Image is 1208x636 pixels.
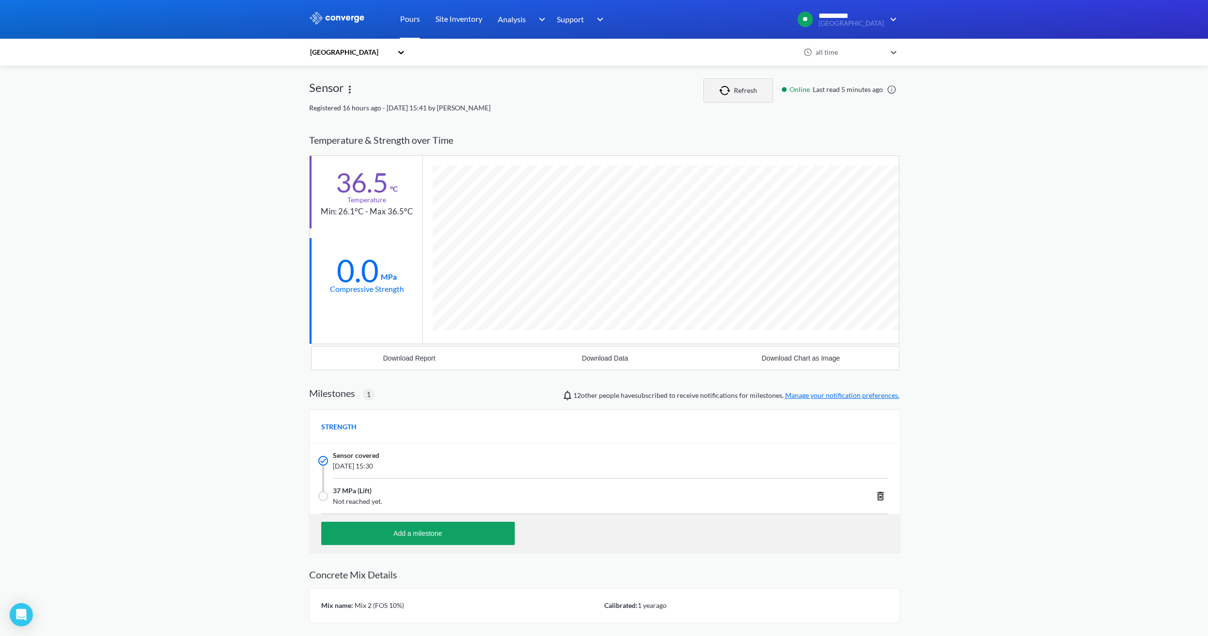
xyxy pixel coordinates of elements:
div: Sensor [309,78,344,103]
span: Registered 16 hours ago - [DATE] 15:41 by [PERSON_NAME] [309,104,491,112]
div: Download Data [582,354,628,362]
span: people have subscribed to receive notifications for milestones. [573,390,899,401]
div: Download Chart as Image [761,354,840,362]
img: more.svg [344,84,356,95]
h2: Concrete Mix Details [309,569,899,580]
div: Min: 26.1°C - Max 36.5°C [321,205,413,218]
span: Not reached yet. [333,496,771,507]
span: 1 year ago [638,601,667,609]
div: [GEOGRAPHIC_DATA] [309,47,392,58]
span: Mix name: [321,601,353,609]
div: Last read 5 minutes ago [777,84,899,95]
button: Refresh [703,78,773,103]
div: 0.0 [337,258,379,283]
span: Calibrated: [604,601,638,609]
img: downArrow.svg [884,14,899,25]
img: notifications-icon.svg [562,390,573,401]
span: Analysis [498,13,526,25]
span: Support [557,13,584,25]
div: Open Intercom Messenger [10,603,33,626]
img: logo_ewhite.svg [309,12,365,24]
img: icon-refresh.svg [719,86,734,95]
span: 1 [367,389,371,400]
span: [GEOGRAPHIC_DATA] [819,20,884,27]
button: Download Data [507,347,703,370]
span: Mix 2 (FOS 10%) [353,601,404,609]
div: Temperature [347,195,386,205]
img: downArrow.svg [591,14,606,25]
img: icon-clock.svg [804,48,812,57]
img: downArrow.svg [532,14,548,25]
span: Sensor covered [333,450,379,461]
span: [DATE] 15:30 [333,461,771,471]
div: all time [813,47,886,58]
button: Add a milestone [321,522,515,545]
div: Compressive Strength [330,283,404,295]
div: 36.5 [336,170,388,195]
span: Jonathan Paul, Bailey Bright, Mircea Zagrean, Alaa Bouayed, Conor Owens, Liliana Cortina, Cyrene ... [573,391,597,399]
span: 37 MPa (Lift) [333,485,372,496]
a: Manage your notification preferences. [785,391,899,399]
div: Temperature & Strength over Time [309,125,899,155]
button: Download Chart as Image [703,347,899,370]
span: Online [790,84,813,95]
span: STRENGTH [321,422,357,432]
h2: Milestones [309,387,355,399]
div: Download Report [383,354,435,362]
button: Download Report [312,347,507,370]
